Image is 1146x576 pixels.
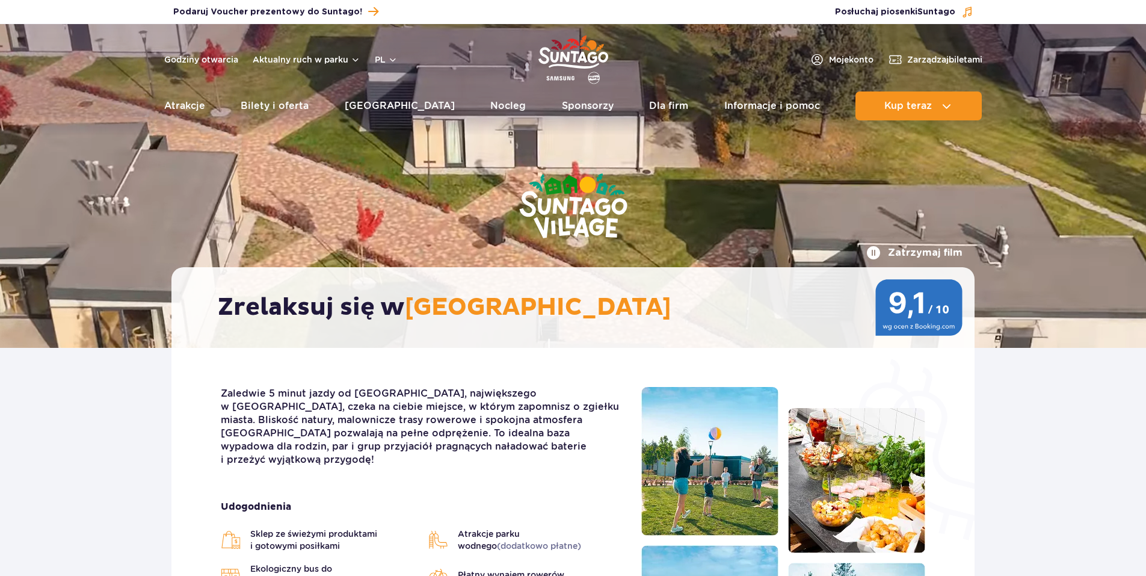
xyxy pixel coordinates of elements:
[218,293,940,323] h2: Zrelaksuj się w
[241,91,309,120] a: Bilety i oferta
[907,54,982,66] span: Zarządzaj biletami
[221,387,623,466] p: Zaledwie 5 minut jazdy od [GEOGRAPHIC_DATA], największego w [GEOGRAPHIC_DATA], czeka na ciebie mi...
[173,4,378,20] a: Podaruj Voucher prezentowy do Suntago!
[835,6,955,18] span: Posłuchaj piosenki
[562,91,614,120] a: Sponsorzy
[835,6,973,18] button: Posłuchaj piosenkiSuntago
[164,91,205,120] a: Atrakcje
[649,91,688,120] a: Dla firm
[497,541,581,551] span: (dodatkowo płatne)
[884,101,932,111] span: Kup teraz
[250,528,416,552] span: Sklep ze świeżymi produktami i gotowymi posiłkami
[345,91,455,120] a: [GEOGRAPHIC_DATA]
[866,246,963,260] button: Zatrzymaj film
[490,91,526,120] a: Nocleg
[173,6,362,18] span: Podaruj Voucher prezentowy do Suntago!
[724,91,820,120] a: Informacje i pomoc
[221,500,623,513] strong: Udogodnienia
[458,528,624,552] span: Atrakcje parku wodnego
[855,91,982,120] button: Kup teraz
[253,55,360,64] button: Aktualny ruch w parku
[875,279,963,336] img: 9,1/10 wg ocen z Booking.com
[538,30,608,85] a: Park of Poland
[375,54,398,66] button: pl
[810,52,873,67] a: Mojekonto
[471,126,676,288] img: Suntago Village
[829,54,873,66] span: Moje konto
[917,8,955,16] span: Suntago
[164,54,238,66] a: Godziny otwarcia
[405,293,671,323] span: [GEOGRAPHIC_DATA]
[888,52,982,67] a: Zarządzajbiletami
